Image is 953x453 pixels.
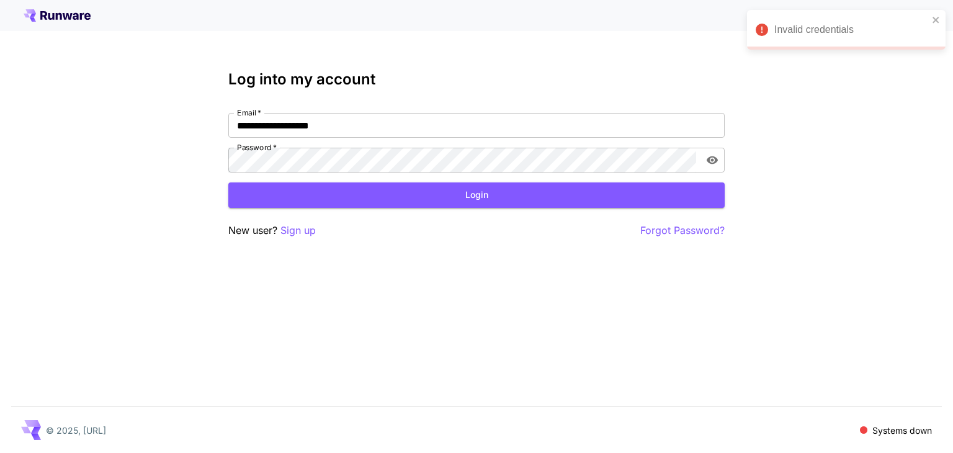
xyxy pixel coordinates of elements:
[46,424,106,437] p: © 2025, [URL]
[280,223,316,238] button: Sign up
[237,107,261,118] label: Email
[228,223,316,238] p: New user?
[774,22,928,37] div: Invalid credentials
[640,223,725,238] button: Forgot Password?
[701,149,723,171] button: toggle password visibility
[932,15,941,25] button: close
[872,424,932,437] p: Systems down
[228,71,725,88] h3: Log into my account
[228,182,725,208] button: Login
[237,142,277,153] label: Password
